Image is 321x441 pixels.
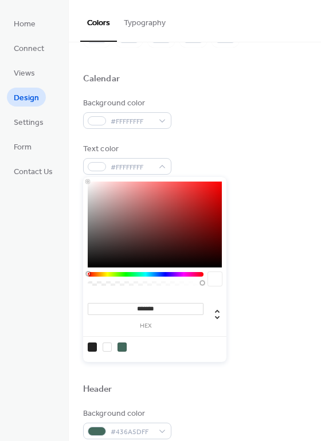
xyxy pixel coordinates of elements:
span: Settings [14,117,44,129]
span: Form [14,141,32,153]
span: Views [14,68,35,80]
a: Form [7,137,38,156]
label: hex [88,323,203,329]
span: #436A5DFF [111,426,153,438]
div: Text color [83,143,169,155]
span: Contact Us [14,166,53,178]
a: Contact Us [7,162,60,180]
div: rgb(255, 255, 255) [103,342,112,352]
span: Design [14,92,39,104]
span: Home [14,18,36,30]
div: Background color [83,97,169,109]
a: Settings [7,112,50,131]
a: Design [7,88,46,107]
div: Calendar [83,73,120,85]
span: Connect [14,43,44,55]
a: Views [7,63,42,82]
a: Home [7,14,42,33]
div: Background color [83,408,169,420]
div: rgb(67, 106, 93) [118,342,127,352]
div: Header [83,384,112,396]
span: #FFFFFFFF [111,116,153,128]
div: rgb(35, 35, 35) [88,342,97,352]
a: Connect [7,38,51,57]
span: #FFFFFFFF [111,162,153,174]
